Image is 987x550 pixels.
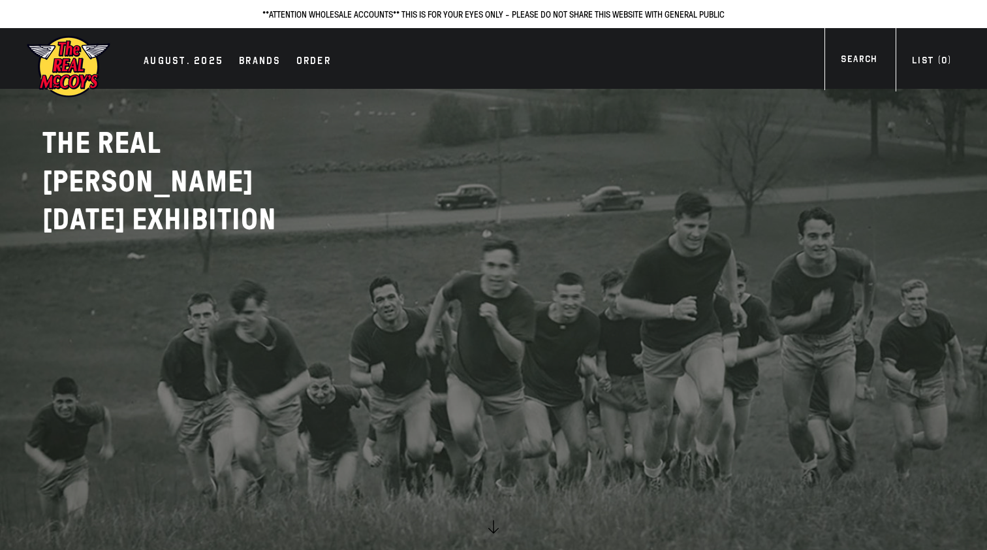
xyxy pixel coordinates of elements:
[290,53,337,71] a: Order
[824,52,893,70] a: Search
[239,53,281,71] div: Brands
[896,54,967,71] a: List (0)
[42,124,369,239] h2: THE REAL [PERSON_NAME]
[941,55,947,66] span: 0
[296,53,331,71] div: Order
[13,7,974,22] p: **ATTENTION WHOLESALE ACCOUNTS** THIS IS FOR YOUR EYES ONLY - PLEASE DO NOT SHARE THIS WEBSITE WI...
[912,54,951,71] div: List ( )
[144,53,223,71] div: AUGUST. 2025
[137,53,230,71] a: AUGUST. 2025
[42,201,369,239] p: [DATE] EXHIBITION
[26,35,111,99] img: mccoys-exhibition
[841,52,877,70] div: Search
